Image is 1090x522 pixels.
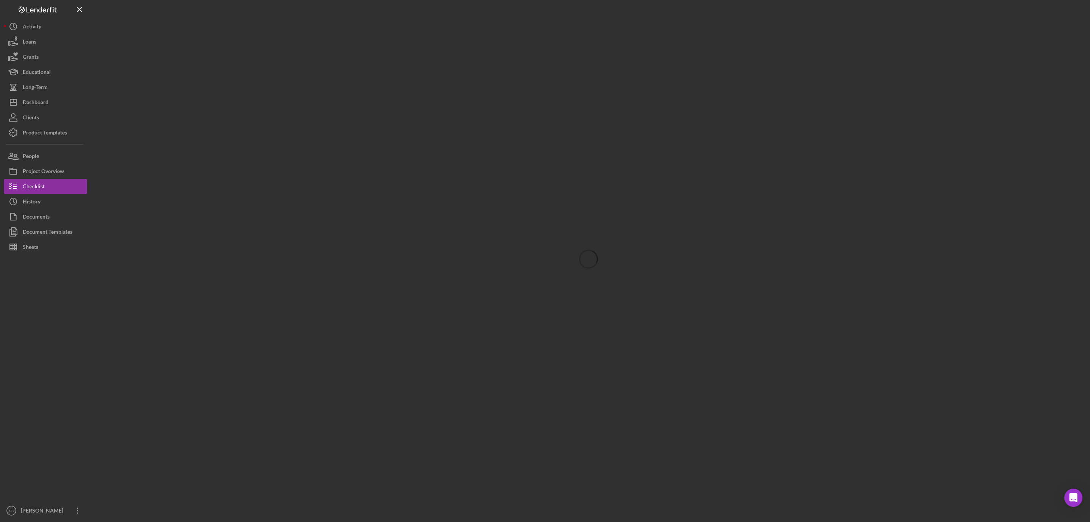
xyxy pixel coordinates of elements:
div: Open Intercom Messenger [1064,489,1082,507]
div: Grants [23,49,39,66]
div: [PERSON_NAME] [19,503,68,520]
div: Document Templates [23,224,72,241]
button: Educational [4,64,87,80]
button: Loans [4,34,87,49]
button: People [4,148,87,164]
button: Checklist [4,179,87,194]
button: SS[PERSON_NAME] [4,503,87,518]
div: Educational [23,64,51,81]
button: Activity [4,19,87,34]
div: Dashboard [23,95,48,112]
div: Clients [23,110,39,127]
button: Document Templates [4,224,87,239]
div: History [23,194,40,211]
button: Grants [4,49,87,64]
button: Clients [4,110,87,125]
button: Documents [4,209,87,224]
button: Project Overview [4,164,87,179]
div: Product Templates [23,125,67,142]
text: SS [9,509,14,513]
div: Checklist [23,179,45,196]
button: Sheets [4,239,87,255]
div: Project Overview [23,164,64,181]
div: Loans [23,34,36,51]
button: Dashboard [4,95,87,110]
button: Product Templates [4,125,87,140]
div: Sheets [23,239,38,256]
div: People [23,148,39,166]
button: Long-Term [4,80,87,95]
div: Documents [23,209,50,226]
button: History [4,194,87,209]
div: Activity [23,19,41,36]
div: Long-Term [23,80,48,97]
